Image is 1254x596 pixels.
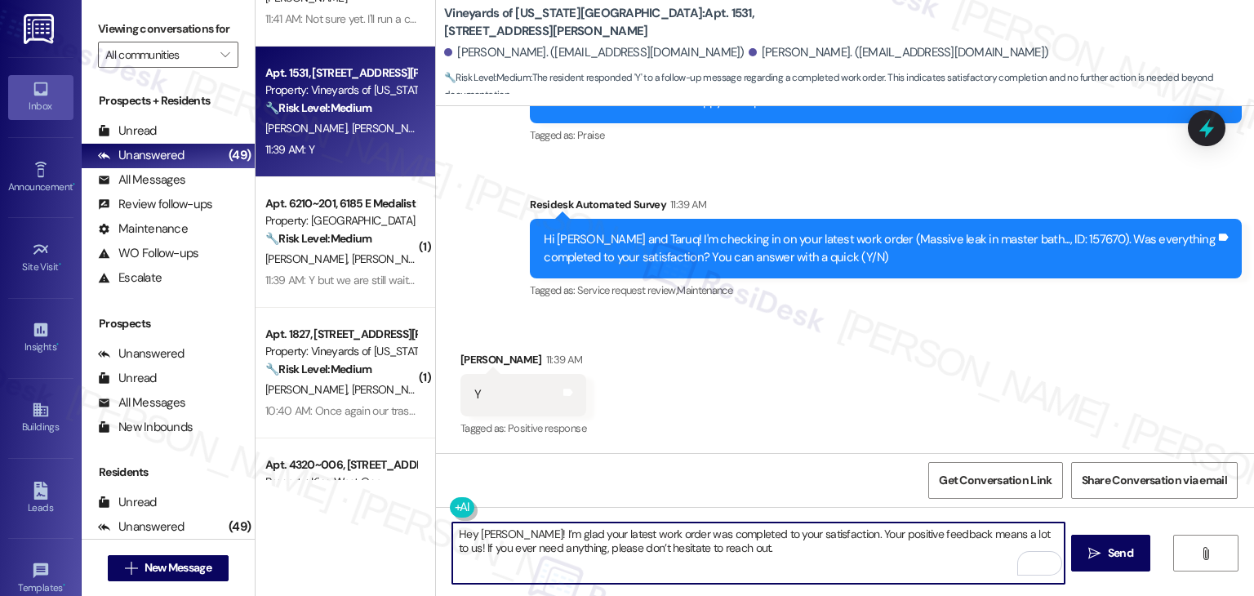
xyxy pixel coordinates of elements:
div: 11:41 AM: Not sure yet. I'll run a cycle [DATE]! [265,11,464,26]
div: Property: Vineyards of [US_STATE][GEOGRAPHIC_DATA] [265,343,416,360]
button: Share Conversation via email [1071,462,1238,499]
div: Apt. 6210~201, 6185 E Medalist Ln [265,195,416,212]
span: Maintenance [677,283,732,297]
div: Maintenance [98,220,188,238]
div: Apt. 4320~006, [STREET_ADDRESS] [265,456,416,474]
textarea: To enrich screen reader interactions, please activate Accessibility in Grammarly extension settings [452,523,1064,584]
div: Hi [PERSON_NAME] and Taruq! I'm checking in on your latest work order (Massive leak in master bat... [544,231,1216,266]
i:  [1199,547,1212,560]
div: Unread [98,494,157,511]
div: Prospects + Residents [82,92,255,109]
div: 11:39 AM: Y but we are still waiting on our shower faucet to be looked at. [265,273,601,287]
img: ResiDesk Logo [24,14,57,44]
div: 11:39 AM [666,196,707,213]
span: [PERSON_NAME] [265,121,352,136]
span: New Message [145,559,211,576]
i:  [1088,547,1101,560]
div: Tagged as: [530,123,1242,147]
button: New Message [108,555,229,581]
a: Site Visit • [8,236,73,280]
a: Insights • [8,316,73,360]
div: WO Follow-ups [98,245,198,262]
div: [PERSON_NAME]. ([EMAIL_ADDRESS][DOMAIN_NAME]) [749,44,1049,61]
div: Residents [82,464,255,481]
strong: 🔧 Risk Level: Medium [265,100,371,115]
div: Apt. 1827, [STREET_ADDRESS][PERSON_NAME] [265,326,416,343]
span: Share Conversation via email [1082,472,1227,489]
strong: 🔧 Risk Level: Medium [265,362,371,376]
div: Residesk Automated Survey [530,196,1242,219]
div: Prospects [82,315,255,332]
div: Property: King West One [265,474,416,491]
div: 10:40 AM: Once again our trash was not picked up last night. The bag was placed in the valet rece... [265,403,799,418]
span: Praise [577,128,604,142]
div: Escalate [98,269,162,287]
button: Get Conversation Link [928,462,1062,499]
div: New Inbounds [98,419,193,436]
span: • [63,580,65,591]
div: (49) [225,143,255,168]
a: Buildings [8,396,73,440]
span: [PERSON_NAME] [265,382,352,397]
span: Service request review , [577,283,677,297]
i:  [125,562,137,575]
span: Positive response [508,421,586,435]
span: • [59,259,61,270]
div: Unread [98,370,157,387]
div: Review follow-ups [98,196,212,213]
b: Vineyards of [US_STATE][GEOGRAPHIC_DATA]: Apt. 1531, [STREET_ADDRESS][PERSON_NAME] [444,5,771,40]
div: Property: [GEOGRAPHIC_DATA] [265,212,416,229]
i:  [220,48,229,61]
input: All communities [105,42,212,68]
div: All Messages [98,394,185,411]
div: Unanswered [98,345,185,362]
label: Viewing conversations for [98,16,238,42]
span: • [56,339,59,350]
span: [PERSON_NAME] [352,382,434,397]
button: Send [1071,535,1150,572]
span: • [73,179,75,190]
span: Send [1108,545,1133,562]
span: [PERSON_NAME] [265,251,352,266]
div: Y [474,386,481,403]
div: [PERSON_NAME]. ([EMAIL_ADDRESS][DOMAIN_NAME]) [444,44,745,61]
div: Unanswered [98,518,185,536]
span: [PERSON_NAME] [352,251,434,266]
strong: 🔧 Risk Level: Medium [444,71,531,84]
a: Inbox [8,75,73,119]
a: Leads [8,477,73,521]
span: : The resident responded 'Y' to a follow-up message regarding a completed work order. This indica... [444,69,1254,105]
strong: 🔧 Risk Level: Medium [265,231,371,246]
div: Unanswered [98,147,185,164]
div: Apt. 1531, [STREET_ADDRESS][PERSON_NAME] [265,64,416,82]
div: (49) [225,514,255,540]
div: 11:39 AM [542,351,583,368]
div: 11:39 AM: Y [265,142,314,157]
div: Tagged as: [460,416,586,440]
span: [PERSON_NAME] [352,121,434,136]
div: Property: Vineyards of [US_STATE][GEOGRAPHIC_DATA] [265,82,416,99]
div: All Messages [98,171,185,189]
div: Unread [98,122,157,140]
div: [PERSON_NAME] [460,351,586,374]
div: Tagged as: [530,278,1242,302]
span: Get Conversation Link [939,472,1052,489]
